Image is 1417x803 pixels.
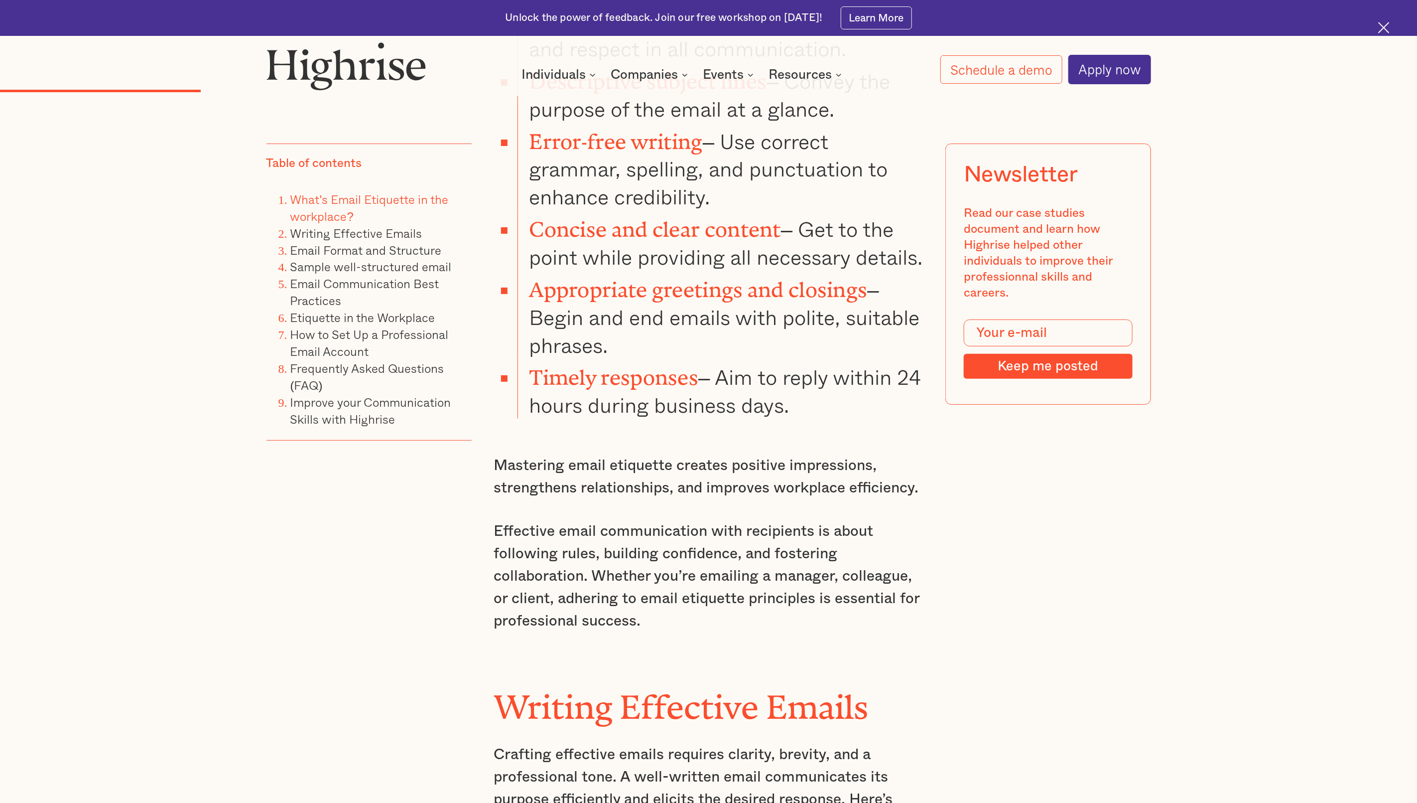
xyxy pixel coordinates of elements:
a: Apply now [1068,55,1151,84]
strong: Error-free writing [529,130,702,143]
img: Cross icon [1378,22,1390,33]
li: – Get to the point while providing all necessary details. [517,210,923,271]
img: Highrise logo [266,42,426,90]
a: Schedule a demo [940,55,1062,84]
a: Email Communication Best Practices [290,274,439,310]
a: Sample well-structured email [290,258,452,276]
form: Modal Form [964,320,1133,379]
div: Resources [769,69,832,81]
a: Improve your Communication Skills with Highrise [290,393,451,428]
div: Resources [769,69,845,81]
a: Learn More [841,6,912,29]
div: Companies [611,69,691,81]
strong: Concise and clear content [529,217,781,231]
li: – Aim to reply within 24 hours during business days. [517,358,923,419]
div: Individuals [521,69,586,81]
li: – Begin and end emails with polite, suitable phrases. [517,271,923,359]
div: Companies [611,69,678,81]
p: Effective email communication with recipients is about following rules, building confidence, and ... [494,520,923,633]
div: Events [703,69,757,81]
div: Unlock the power of feedback. Join our free workshop on [DATE]! [505,11,822,25]
a: What's Email Etiquette in the workplace? [290,190,449,225]
a: Email Format and Structure [290,241,442,259]
strong: Timely responses [529,365,698,379]
input: Your e-mail [964,320,1133,346]
input: Keep me posted [964,354,1133,379]
a: How to Set Up a Professional Email Account [290,325,449,360]
a: Etiquette in the Workplace [290,308,435,326]
a: Writing Effective Emails [290,224,422,242]
div: Read our case studies document and learn how Highrise helped other individuals to improve their p... [964,206,1133,301]
div: Newsletter [964,162,1078,188]
strong: Appropriate greetings and closings [529,278,867,291]
h2: Writing Effective Emails [494,680,923,718]
div: Events [703,69,744,81]
p: Mastering email etiquette creates positive impressions, strengthens relationships, and improves w... [494,455,923,499]
a: Frequently Asked Questions (FAQ) [290,359,444,394]
li: – Use correct grammar, spelling, and punctuation to enhance credibility. [517,123,923,211]
div: Table of contents [266,156,362,172]
div: Individuals [521,69,599,81]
